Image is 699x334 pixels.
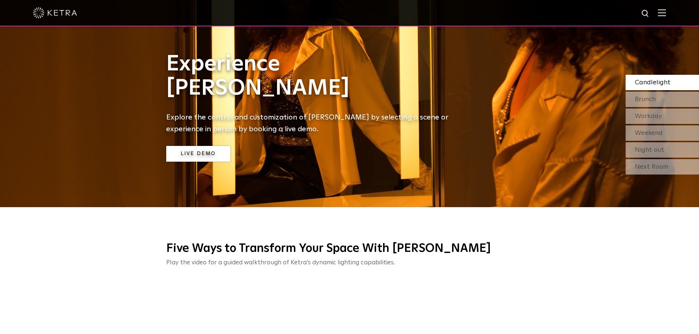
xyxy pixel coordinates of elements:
[166,52,460,100] h1: Experience [PERSON_NAME]
[166,146,230,162] a: Live Demo
[626,159,699,175] div: Next Room
[635,96,656,103] span: Brunch
[635,130,663,136] span: Weekend
[166,260,395,266] span: Play the video for a guided walkthrough of Ketra’s dynamic lighting capabilities.
[635,113,662,120] span: Workday
[635,79,670,86] span: Candlelight
[658,9,666,16] img: Hamburger%20Nav.svg
[641,9,650,18] img: search icon
[635,147,664,153] span: Night out
[33,7,77,18] img: ketra-logo-2019-white
[166,241,533,257] h3: Five Ways to Transform Your Space With [PERSON_NAME]
[166,111,460,135] h5: Explore the control and customization of [PERSON_NAME] by selecting a scene or experience in pers...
